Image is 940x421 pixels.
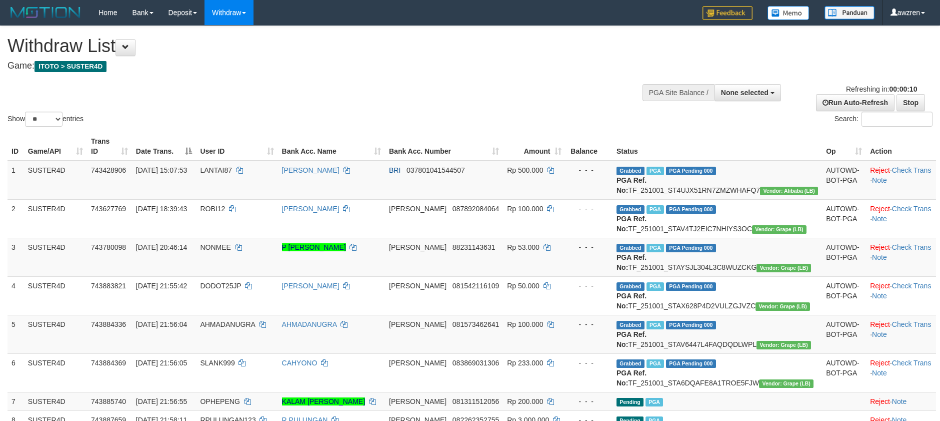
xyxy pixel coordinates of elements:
td: SUSTER4D [24,315,87,353]
span: 743627769 [91,205,126,213]
th: Op: activate to sort column ascending [822,132,866,161]
span: Copy 88231143631 to clipboard [452,243,495,251]
div: - - - [569,319,608,329]
span: [DATE] 15:07:53 [136,166,187,174]
div: - - - [569,281,608,291]
a: Reject [870,397,890,405]
span: 743780098 [91,243,126,251]
span: PGA Pending [666,167,716,175]
span: [PERSON_NAME] [389,320,446,328]
span: Grabbed [616,282,644,291]
td: AUTOWD-BOT-PGA [822,199,866,238]
span: Marked by awzren [646,244,664,252]
a: AHMADANUGRA [282,320,337,328]
a: Check Trans [892,243,931,251]
span: Vendor URL: https://dashboard.q2checkout.com/secure [760,187,818,195]
div: - - - [569,242,608,252]
span: OPHEPENG [200,397,239,405]
td: TF_251001_ST4UJX51RN7ZMZWHAFQ7 [612,161,822,200]
td: AUTOWD-BOT-PGA [822,238,866,276]
span: 743884369 [91,359,126,367]
span: AHMADANUGRA [200,320,255,328]
a: Check Trans [892,282,931,290]
span: Marked by awzardi [645,398,663,406]
span: Rp 50.000 [507,282,539,290]
th: Bank Acc. Number: activate to sort column ascending [385,132,503,161]
th: Amount: activate to sort column ascending [503,132,565,161]
td: 4 [7,276,24,315]
span: 743428906 [91,166,126,174]
strong: 00:00:10 [889,85,917,93]
span: PGA Pending [666,244,716,252]
td: SUSTER4D [24,353,87,392]
div: - - - [569,204,608,214]
span: None selected [721,89,768,97]
span: Copy 037801041544507 to clipboard [406,166,465,174]
td: AUTOWD-BOT-PGA [822,315,866,353]
span: Grabbed [616,244,644,252]
td: SUSTER4D [24,276,87,315]
th: User ID: activate to sort column ascending [196,132,277,161]
b: PGA Ref. No: [616,253,646,271]
span: Copy 081542116109 to clipboard [452,282,499,290]
label: Show entries [7,112,83,127]
a: Check Trans [892,205,931,213]
span: SLANK999 [200,359,234,367]
a: Check Trans [892,359,931,367]
span: LANTAI87 [200,166,232,174]
th: Trans ID: activate to sort column ascending [87,132,132,161]
span: [PERSON_NAME] [389,359,446,367]
td: · · [866,353,936,392]
td: AUTOWD-BOT-PGA [822,161,866,200]
span: Copy 081311512056 to clipboard [452,397,499,405]
td: SUSTER4D [24,238,87,276]
a: Check Trans [892,320,931,328]
td: · · [866,161,936,200]
span: [PERSON_NAME] [389,282,446,290]
td: · · [866,315,936,353]
td: SUSTER4D [24,161,87,200]
a: Reject [870,282,890,290]
td: · · [866,276,936,315]
span: Copy 081573462641 to clipboard [452,320,499,328]
h4: Game: [7,61,616,71]
span: Refreshing in: [846,85,917,93]
td: · · [866,199,936,238]
td: AUTOWD-BOT-PGA [822,353,866,392]
b: PGA Ref. No: [616,292,646,310]
td: SUSTER4D [24,199,87,238]
span: Copy 087892084064 to clipboard [452,205,499,213]
span: [DATE] 20:46:14 [136,243,187,251]
a: Run Auto-Refresh [816,94,894,111]
a: Note [872,215,887,223]
a: Note [872,253,887,261]
td: 5 [7,315,24,353]
label: Search: [834,112,932,127]
a: Note [872,369,887,377]
span: Vendor URL: https://dashboard.q2checkout.com/secure [752,225,806,234]
span: Vendor URL: https://dashboard.q2checkout.com/secure [759,379,813,388]
input: Search: [861,112,932,127]
span: [DATE] 21:56:55 [136,397,187,405]
span: Vendor URL: https://dashboard.q2checkout.com/secure [756,341,811,349]
span: Copy 083869031306 to clipboard [452,359,499,367]
span: 743885740 [91,397,126,405]
span: Grabbed [616,167,644,175]
span: PGA Pending [666,359,716,368]
td: 2 [7,199,24,238]
span: Marked by awztoto [646,205,664,214]
span: Marked by awztoto [646,167,664,175]
span: 743884336 [91,320,126,328]
span: Rp 500.000 [507,166,543,174]
span: [DATE] 21:56:05 [136,359,187,367]
td: SUSTER4D [24,392,87,410]
img: MOTION_logo.png [7,5,83,20]
th: Balance [565,132,612,161]
a: [PERSON_NAME] [282,282,339,290]
span: PGA Pending [666,205,716,214]
span: Rp 53.000 [507,243,539,251]
span: ITOTO > SUSTER4D [34,61,106,72]
img: panduan.png [824,6,874,20]
span: Pending [616,398,643,406]
td: 1 [7,161,24,200]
